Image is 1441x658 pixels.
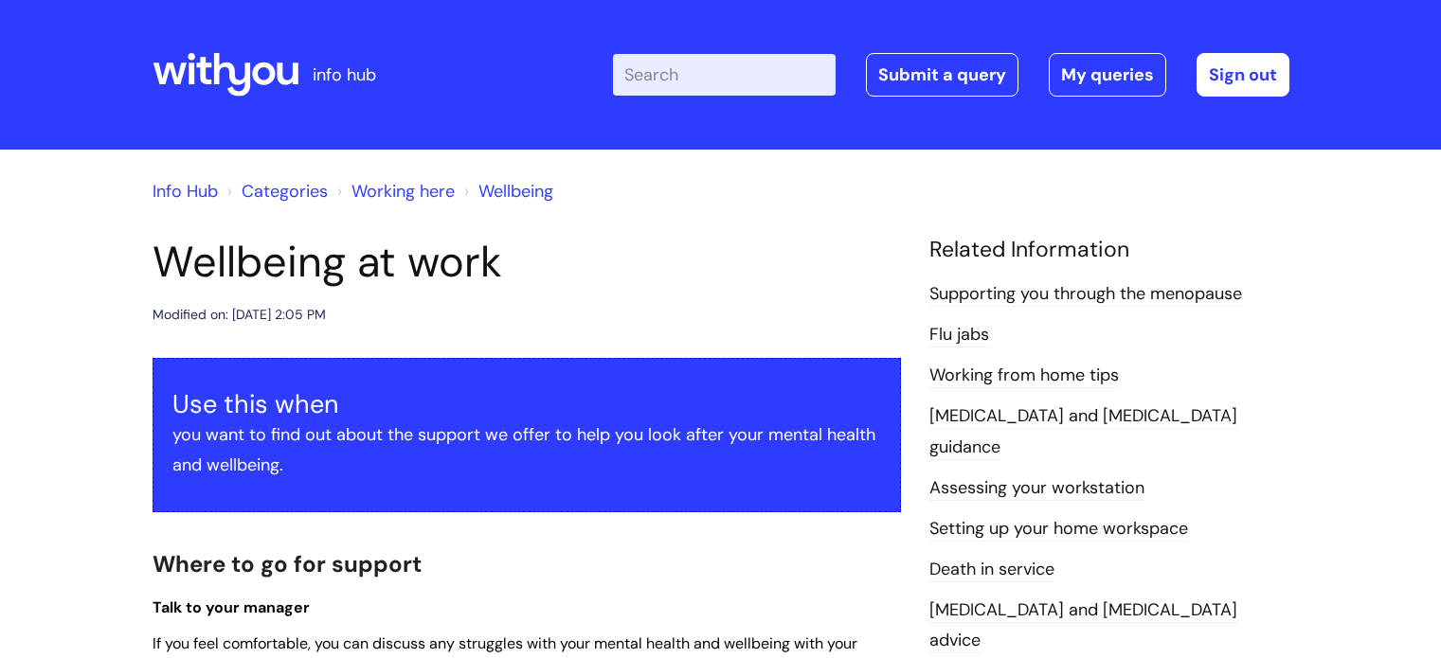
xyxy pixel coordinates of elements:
p: you want to find out about the support we offer to help you look after your mental health and wel... [172,419,881,481]
a: Info Hub [153,180,218,203]
a: Flu jabs [929,323,989,347]
a: Working here [351,180,455,203]
li: Solution home [223,176,328,206]
a: Sign out [1197,53,1289,97]
span: Where to go for support [153,549,422,578]
a: Categories [242,180,328,203]
h1: Wellbeing at work [153,237,901,288]
a: Submit a query [866,53,1018,97]
a: Death in service [929,558,1054,582]
input: Search [613,54,836,96]
a: My queries [1049,53,1166,97]
li: Working here [333,176,455,206]
p: info hub [313,60,376,90]
h4: Related Information [929,237,1289,263]
h3: Use this when [172,389,881,419]
a: Wellbeing [478,180,553,203]
a: Setting up your home workspace [929,517,1188,542]
a: Working from home tips [929,364,1119,388]
div: Modified on: [DATE] 2:05 PM [153,303,326,327]
li: Wellbeing [459,176,553,206]
div: | - [613,53,1289,97]
a: [MEDICAL_DATA] and [MEDICAL_DATA] guidance [929,404,1237,459]
a: Assessing your workstation [929,476,1144,501]
a: [MEDICAL_DATA] and [MEDICAL_DATA] advice [929,598,1237,653]
span: Talk to your manager [153,597,310,617]
a: Supporting you through the menopause [929,282,1242,307]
